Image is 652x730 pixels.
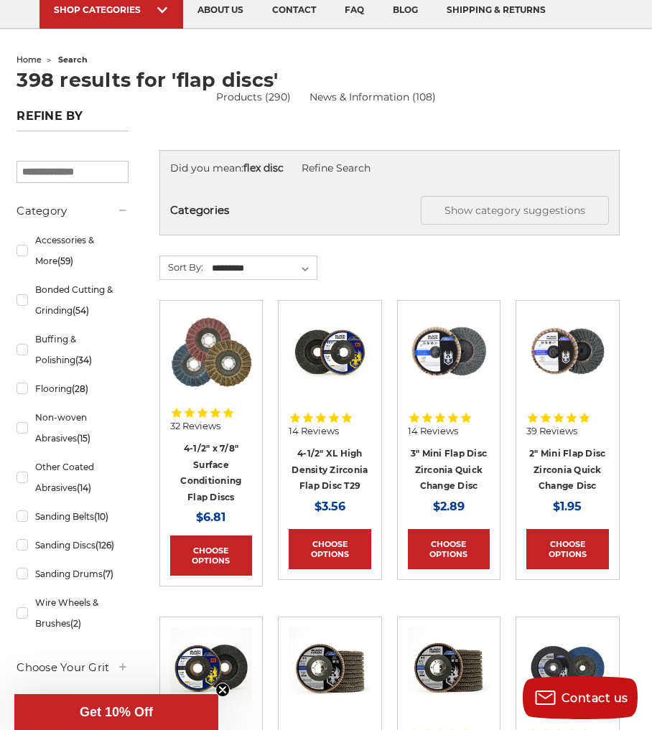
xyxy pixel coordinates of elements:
[103,568,113,579] span: (7)
[170,161,609,176] div: Did you mean:
[196,510,225,524] span: $6.81
[408,426,458,436] span: 14 Reviews
[433,500,465,513] span: $2.89
[289,627,371,709] img: Black Hawk 4-1/2" x 7/8" Flap Disc Type 27 - 10 Pack
[73,305,89,316] span: (54)
[210,258,317,279] select: Sort By:
[526,627,608,709] img: 7 inch Zirconia flap disc
[70,618,81,629] span: (2)
[17,590,128,636] a: Wire Wheels & Brushes
[408,627,490,709] img: 4.5" Black Hawk Zirconia Flap Disc 10 Pack
[170,421,220,431] span: 32 Reviews
[80,705,153,719] span: Get 10% Off
[170,311,252,393] a: Scotch brite flap discs
[17,561,128,586] a: Sanding Drums
[292,448,368,491] a: 4-1/2" XL High Density Zirconia Flap Disc T29
[54,4,169,15] div: SHOP CATEGORIES
[17,327,128,373] a: Buffing & Polishing
[75,355,92,365] span: (34)
[523,676,638,719] button: Contact us
[421,196,609,225] button: Show category suggestions
[58,55,88,65] span: search
[17,376,128,401] a: Flooring
[526,426,577,436] span: 39 Reviews
[17,405,128,451] a: Non-woven Abrasives
[17,228,128,273] a: Accessories & More
[17,109,128,131] h5: Refine by
[553,500,582,513] span: $1.95
[408,529,490,569] a: Choose Options
[180,443,241,502] a: 4-1/2" x 7/8" Surface Conditioning Flap Discs
[411,448,487,491] a: 3" Mini Flap Disc Zirconia Quick Change Disc
[94,511,108,522] span: (10)
[216,90,291,103] a: Products (290)
[562,691,628,705] span: Contact us
[526,311,608,393] img: Black Hawk Abrasives 2-inch Zirconia Flap Disc with 60 Grit Zirconia for Smooth Finishing
[160,256,203,278] label: Sort By:
[17,277,128,323] a: Bonded Cutting & Grinding
[57,256,73,266] span: (59)
[77,433,90,444] span: (15)
[215,683,230,697] button: Close teaser
[17,504,128,529] a: Sanding Belts
[170,535,252,576] a: Choose Options
[17,533,128,558] a: Sanding Discs
[170,196,609,225] h5: Categories
[315,500,345,513] span: $3.56
[96,540,114,551] span: (126)
[17,202,128,220] h5: Category
[170,627,252,709] img: 4-1/2" XL High Density Zirconia Flap Disc T27
[17,659,128,676] h5: Choose Your Grit
[17,454,128,500] a: Other Coated Abrasives
[302,162,371,174] a: Refine Search
[289,529,371,569] a: Choose Options
[289,426,339,436] span: 14 Reviews
[170,313,252,393] img: Scotch brite flap discs
[289,311,371,393] img: 4-1/2" XL High Density Zirconia Flap Disc T29
[72,383,88,394] span: (28)
[529,448,605,491] a: 2" Mini Flap Disc Zirconia Quick Change Disc
[309,90,436,105] a: News & Information (108)
[17,55,42,65] a: home
[526,529,608,569] a: Choose Options
[408,311,490,393] img: BHA 3" Quick Change 60 Grit Flap Disc for Fine Grinding and Finishing
[243,162,284,174] strong: flex disc
[17,70,635,90] h1: 398 results for 'flap discs'
[14,694,218,730] div: Get 10% OffClose teaser
[77,482,91,493] span: (14)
